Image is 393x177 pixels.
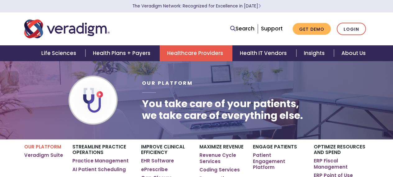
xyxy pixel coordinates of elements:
[160,45,232,61] a: Healthcare Providers
[141,166,168,173] a: ePrescribe
[85,45,160,61] a: Health Plans + Payers
[34,45,85,61] a: Life Sciences
[199,167,240,173] a: Coding Services
[141,158,174,164] a: EHR Software
[72,158,129,164] a: Practice Management
[232,45,296,61] a: Health IT Vendors
[337,23,366,35] a: Login
[142,79,193,87] span: Our Platform
[199,152,244,164] a: Revenue Cycle Services
[261,25,283,32] a: Support
[253,152,304,170] a: Patient Engagement Platform
[230,25,254,33] a: Search
[296,45,334,61] a: Insights
[142,98,303,122] h1: You take care of your patients, we take care of everything else.
[132,3,261,9] a: The Veradigm Network: Recognized for Excellence in [DATE]Learn More
[334,45,373,61] a: About Us
[72,166,126,173] a: AI Patient Scheduling
[24,19,110,39] img: Veradigm logo
[258,3,261,9] span: Learn More
[293,23,331,35] a: Get Demo
[24,152,63,158] a: Veradigm Suite
[314,158,369,170] a: ERP Fiscal Management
